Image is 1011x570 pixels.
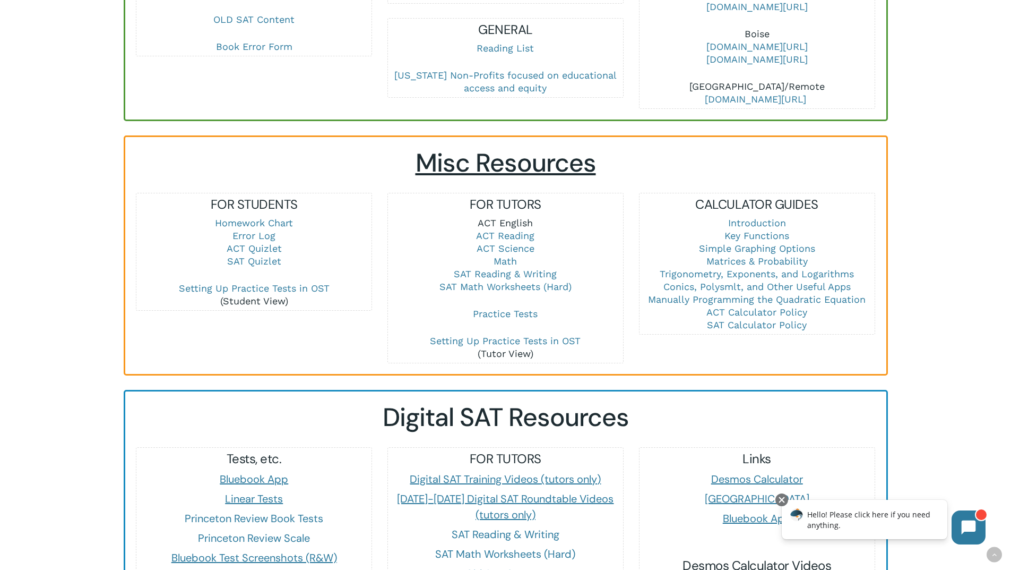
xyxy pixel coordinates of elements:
[478,217,533,228] a: ACT English
[494,256,517,267] a: Math
[198,531,310,545] a: Princeton Review Scale
[388,335,623,360] p: (Tutor View)
[640,450,875,467] h5: Links
[640,196,875,213] h5: CALCULATOR GUIDES
[410,472,601,486] a: Digital SAT Training Videos (tutors only)
[771,491,996,555] iframe: Chatbot
[663,281,851,292] a: Conics, Polysmlt, and Other Useful Apps
[215,217,293,228] a: Homework Chart
[706,41,808,52] a: [DOMAIN_NAME][URL]
[388,450,623,467] h5: FOR TUTORS
[705,492,809,506] a: [GEOGRAPHIC_DATA]
[711,472,803,486] a: Desmos Calculator
[476,230,534,241] a: ACT Reading
[454,268,557,279] a: SAT Reading & Writing
[136,196,371,213] h5: FOR STUDENTS
[452,528,559,541] a: SAT Reading & Writing
[171,551,337,565] a: Bluebook Test Screenshots (R&W)
[227,256,281,267] a: SAT Quizlet
[706,1,808,12] a: [DOMAIN_NAME][URL]
[723,512,791,525] a: Bluebook App
[477,42,534,54] a: Reading List
[706,307,807,318] a: ACT Calculator Policy
[648,294,866,305] a: Manually Programming the Quadratic Equation
[439,281,572,292] a: SAT Math Worksheets (Hard)
[705,93,806,105] a: [DOMAIN_NAME][URL]
[640,28,875,80] p: Boise
[227,243,282,254] a: ACT Quizlet
[699,243,815,254] a: Simple Graphing Options
[435,547,575,561] a: SAT Math Worksheets (Hard)
[136,450,371,467] h5: Tests, etc.
[640,80,875,106] p: [GEOGRAPHIC_DATA]/Remote
[185,512,323,525] a: Princeton Review Book Tests
[706,54,808,65] a: [DOMAIN_NAME][URL]
[477,243,534,254] a: ACT Science
[179,283,330,294] a: Setting Up Practice Tests in OST
[388,196,623,213] h5: FOR TUTORS
[136,402,875,433] h2: Digital SAT Resources
[232,230,275,241] a: Error Log
[706,256,808,267] a: Matrices & Probability
[225,492,283,506] a: Linear Tests
[707,319,807,330] a: SAT Calculator Policy
[220,472,288,486] a: Bluebook App
[397,492,613,522] a: [DATE]-[DATE] Digital SAT Roundtable Videos (tutors only)
[216,41,292,52] a: Book Error Form
[394,70,617,93] a: [US_STATE] Non-Profits focused on educational access and equity
[416,146,596,180] span: Misc Resources
[388,21,623,38] h5: GENERAL
[728,217,786,228] a: Introduction
[473,308,538,319] a: Practice Tests
[213,14,295,25] a: OLD SAT Content
[136,282,371,308] p: (Student View)
[430,335,581,346] a: Setting Up Practice Tests in OST
[660,268,854,279] a: Trigonometry, Exponents, and Logarithms
[724,230,789,241] a: Key Functions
